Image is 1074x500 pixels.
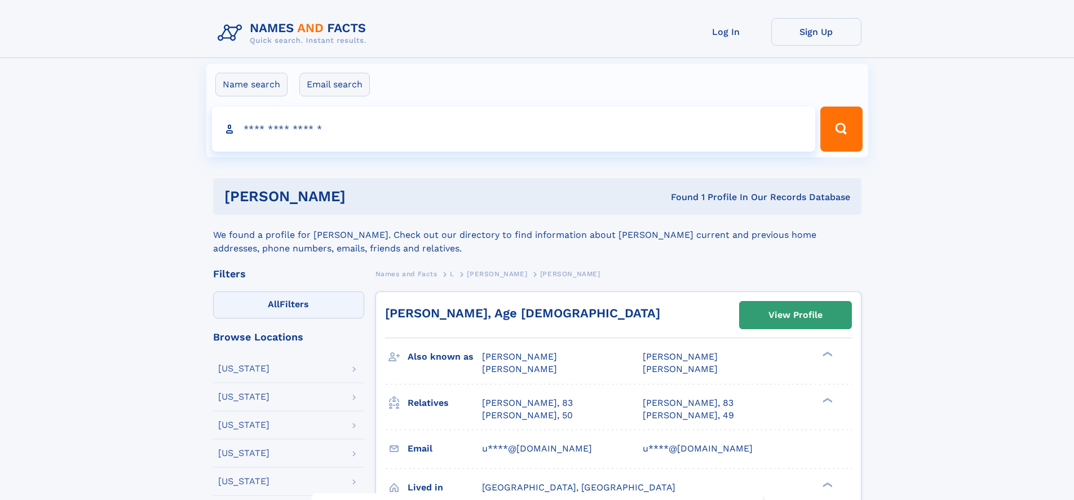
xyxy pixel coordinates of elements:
[771,18,861,46] a: Sign Up
[213,215,861,255] div: We found a profile for [PERSON_NAME]. Check out our directory to find information about [PERSON_N...
[215,73,288,96] label: Name search
[408,478,482,497] h3: Lived in
[450,267,454,281] a: L
[385,306,660,320] a: [PERSON_NAME], Age [DEMOGRAPHIC_DATA]
[268,299,280,309] span: All
[212,107,816,152] input: search input
[299,73,370,96] label: Email search
[218,364,269,373] div: [US_STATE]
[408,439,482,458] h3: Email
[482,482,675,493] span: [GEOGRAPHIC_DATA], [GEOGRAPHIC_DATA]
[218,449,269,458] div: [US_STATE]
[643,364,718,374] span: [PERSON_NAME]
[508,191,850,203] div: Found 1 Profile In Our Records Database
[213,332,364,342] div: Browse Locations
[218,421,269,430] div: [US_STATE]
[213,291,364,318] label: Filters
[643,397,733,409] a: [PERSON_NAME], 83
[224,189,509,203] h1: [PERSON_NAME]
[482,397,573,409] a: [PERSON_NAME], 83
[467,270,527,278] span: [PERSON_NAME]
[643,409,734,422] a: [PERSON_NAME], 49
[820,351,833,358] div: ❯
[482,351,557,362] span: [PERSON_NAME]
[820,107,862,152] button: Search Button
[540,270,600,278] span: [PERSON_NAME]
[375,267,437,281] a: Names and Facts
[681,18,771,46] a: Log In
[450,270,454,278] span: L
[213,18,375,48] img: Logo Names and Facts
[482,364,557,374] span: [PERSON_NAME]
[643,351,718,362] span: [PERSON_NAME]
[820,396,833,404] div: ❯
[218,392,269,401] div: [US_STATE]
[218,477,269,486] div: [US_STATE]
[213,269,364,279] div: Filters
[467,267,527,281] a: [PERSON_NAME]
[740,302,851,329] a: View Profile
[820,481,833,488] div: ❯
[768,302,823,328] div: View Profile
[408,347,482,366] h3: Also known as
[482,409,573,422] a: [PERSON_NAME], 50
[408,393,482,413] h3: Relatives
